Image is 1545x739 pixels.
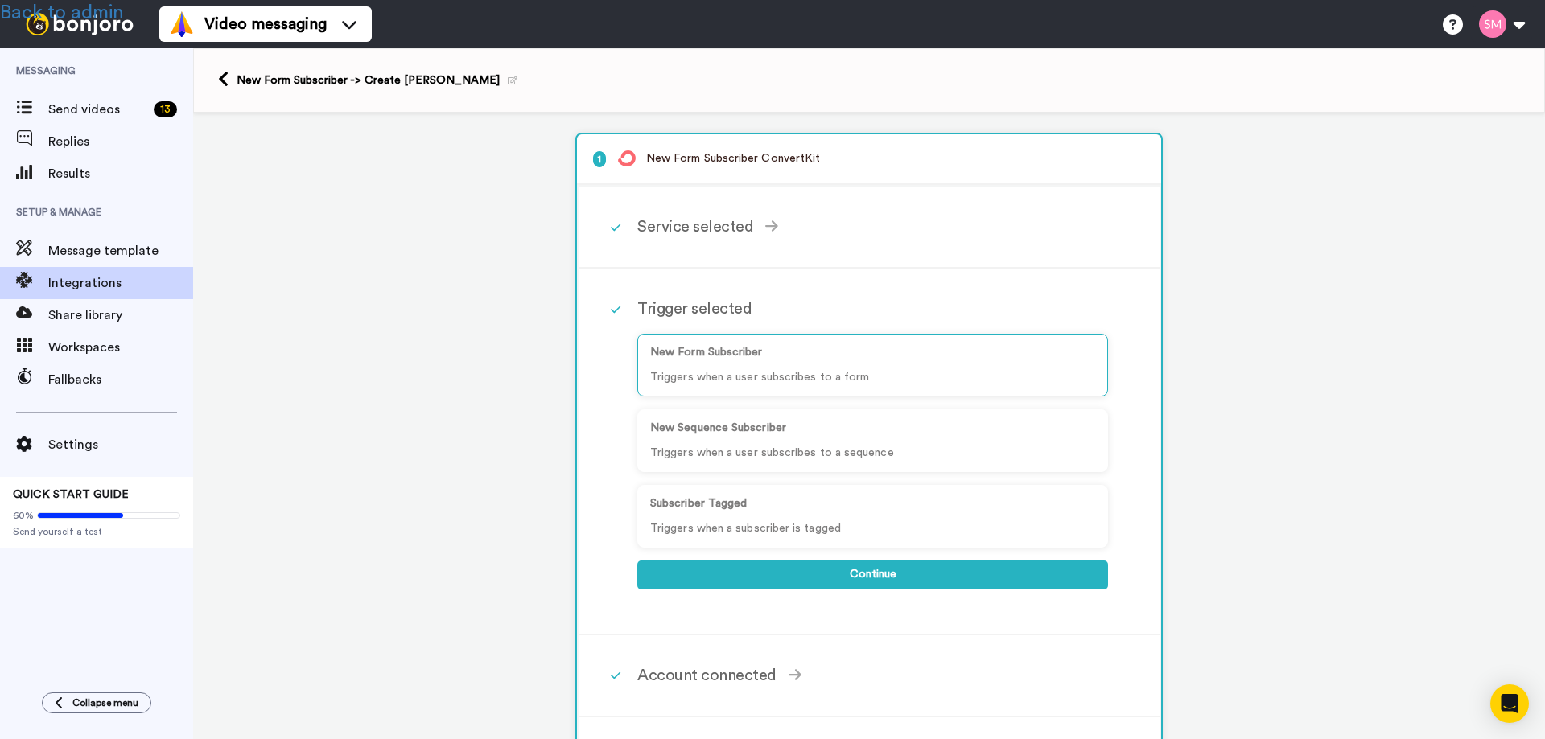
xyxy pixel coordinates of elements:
p: New Sequence Subscriber [650,420,1095,437]
p: New Form Subscriber ConvertKit [593,150,1145,167]
span: Collapse menu [72,696,138,709]
div: Open Intercom Messenger [1490,684,1529,723]
div: Trigger selected [637,297,1108,321]
span: Send yourself a test [13,525,180,538]
div: Account connected [579,635,1160,717]
div: 13 [154,101,177,117]
span: Replies [48,132,193,151]
button: Collapse menu [42,692,151,713]
div: Service selected [637,215,1108,239]
div: Account connected [637,663,1108,688]
span: Settings [48,435,193,454]
span: Send videos [48,100,147,119]
p: Triggers when a user subscribes to a form [650,369,1095,386]
button: Continue [637,560,1108,589]
p: Subscriber Tagged [650,495,1095,512]
span: 60% [13,509,34,522]
span: Results [48,164,193,183]
span: Video messaging [204,13,327,35]
div: Service selected [579,187,1160,269]
p: Triggers when a subscriber is tagged [650,520,1095,537]
img: logo_convertkit.svg [618,150,636,166]
span: Integrations [48,273,193,293]
span: QUICK START GUIDE [13,489,129,500]
p: Triggers when a user subscribes to a sequence [650,445,1095,462]
span: Share library [48,306,193,325]
img: vm-color.svg [169,11,195,37]
p: New Form Subscriber [650,344,1095,361]
span: 1 [593,151,606,167]
span: Message template [48,241,193,261]
span: Fallbacks [48,370,193,389]
span: Workspaces [48,338,193,357]
div: New Form Subscriber -> Create [PERSON_NAME] [237,72,517,88]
